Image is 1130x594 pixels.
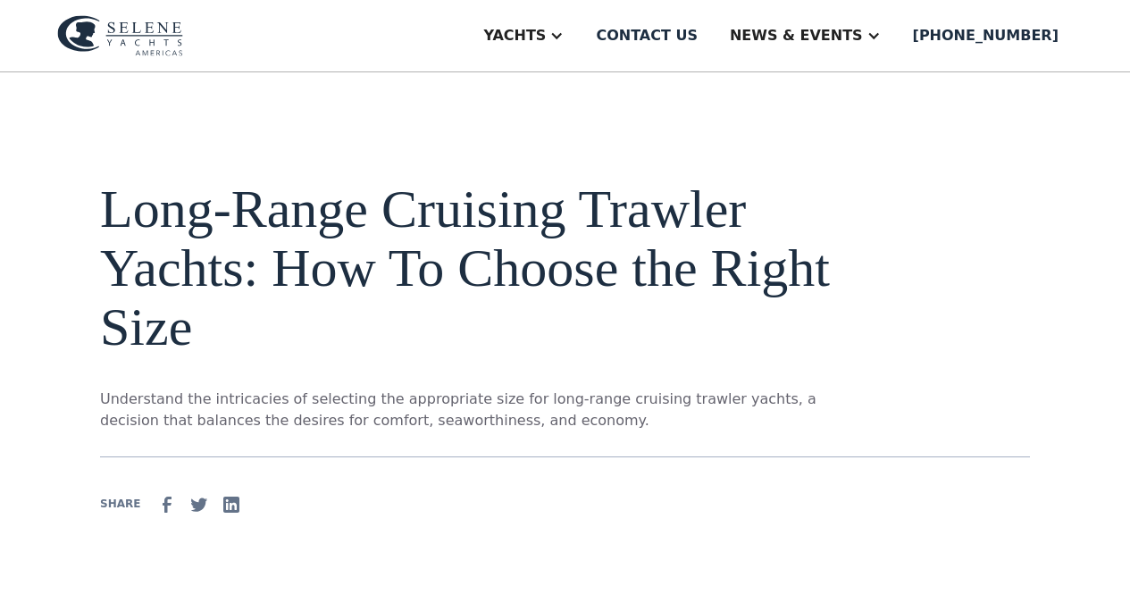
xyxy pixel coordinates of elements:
div: News & EVENTS [730,25,863,46]
img: Linkedin [221,494,242,515]
div: SHARE [100,496,140,512]
img: Twitter [188,494,210,515]
h1: Long-Range Cruising Trawler Yachts: How To Choose the Right Size [100,180,843,356]
div: Yachts [483,25,546,46]
img: logo [57,15,183,56]
div: Contact us [596,25,698,46]
img: facebook [156,494,178,515]
p: Understand the intricacies of selecting the appropriate size for long-range cruising trawler yach... [100,389,843,431]
div: [PHONE_NUMBER] [913,25,1059,46]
